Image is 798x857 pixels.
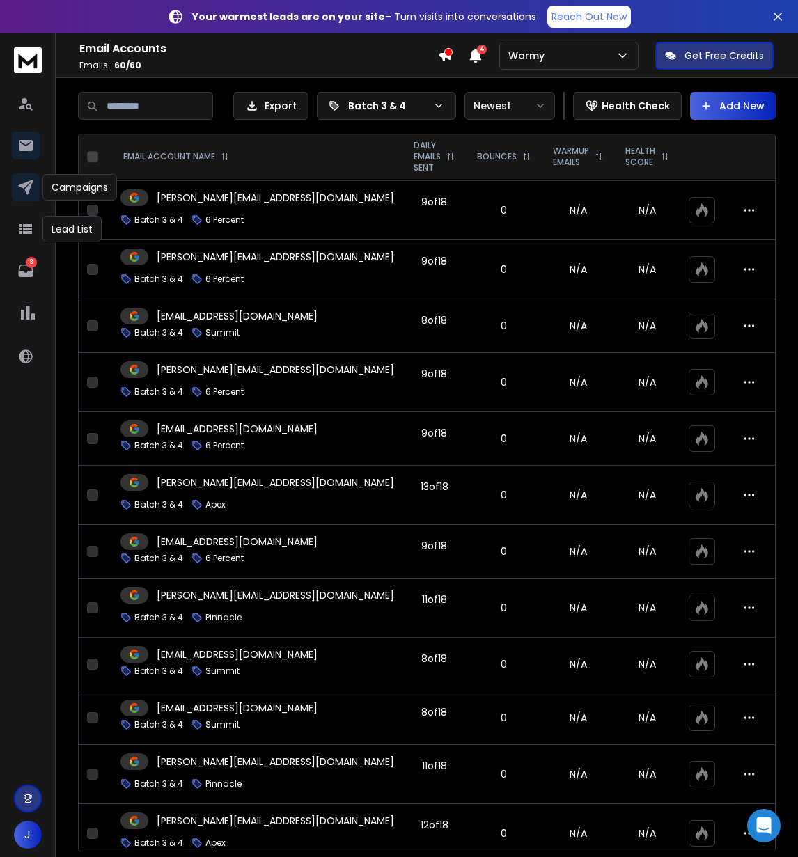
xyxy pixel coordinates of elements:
[623,262,672,276] p: N/A
[14,821,42,849] button: J
[542,412,614,466] td: N/A
[474,601,533,615] p: 0
[474,375,533,389] p: 0
[205,214,244,226] p: 6 Percent
[547,6,631,28] a: Reach Out Now
[205,553,244,564] p: 6 Percent
[421,426,447,440] div: 9 of 18
[474,203,533,217] p: 0
[747,809,781,842] div: Open Intercom Messenger
[205,838,226,849] p: Apex
[602,99,670,113] p: Health Check
[134,719,183,730] p: Batch 3 & 4
[205,327,240,338] p: Summit
[134,553,183,564] p: Batch 3 & 4
[474,711,533,725] p: 0
[553,146,589,168] p: WARMUP EMAILS
[542,579,614,638] td: N/A
[157,422,318,436] p: [EMAIL_ADDRESS][DOMAIN_NAME]
[348,99,428,113] p: Batch 3 & 4
[421,367,447,381] div: 9 of 18
[421,652,447,666] div: 8 of 18
[134,612,183,623] p: Batch 3 & 4
[134,327,183,338] p: Batch 3 & 4
[623,488,672,502] p: N/A
[464,92,555,120] button: Newest
[421,705,447,719] div: 8 of 18
[551,10,627,24] p: Reach Out Now
[79,60,438,71] p: Emails :
[205,386,244,398] p: 6 Percent
[542,466,614,525] td: N/A
[623,826,672,840] p: N/A
[192,10,536,24] p: – Turn visits into conversations
[134,838,183,849] p: Batch 3 & 4
[205,499,226,510] p: Apex
[474,319,533,333] p: 0
[42,174,117,201] div: Campaigns
[573,92,682,120] button: Health Check
[12,257,40,285] a: 8
[157,814,394,828] p: [PERSON_NAME][EMAIL_ADDRESS][DOMAIN_NAME]
[508,49,550,63] p: Warmy
[474,488,533,502] p: 0
[542,638,614,691] td: N/A
[157,701,318,715] p: [EMAIL_ADDRESS][DOMAIN_NAME]
[421,539,447,553] div: 9 of 18
[134,778,183,789] p: Batch 3 & 4
[542,299,614,353] td: N/A
[474,657,533,671] p: 0
[623,203,672,217] p: N/A
[157,535,318,549] p: [EMAIL_ADDRESS][DOMAIN_NAME]
[474,826,533,840] p: 0
[157,647,318,661] p: [EMAIL_ADDRESS][DOMAIN_NAME]
[623,657,672,671] p: N/A
[26,257,37,268] p: 8
[205,666,240,677] p: Summit
[157,475,394,489] p: [PERSON_NAME][EMAIL_ADDRESS][DOMAIN_NAME]
[157,755,394,769] p: [PERSON_NAME][EMAIL_ADDRESS][DOMAIN_NAME]
[205,719,240,730] p: Summit
[474,544,533,558] p: 0
[134,274,183,285] p: Batch 3 & 4
[79,40,438,57] h1: Email Accounts
[474,767,533,781] p: 0
[623,319,672,333] p: N/A
[114,59,141,71] span: 60 / 60
[690,92,776,120] button: Add New
[421,195,447,209] div: 9 of 18
[233,92,308,120] button: Export
[623,375,672,389] p: N/A
[134,214,183,226] p: Batch 3 & 4
[623,767,672,781] p: N/A
[134,386,183,398] p: Batch 3 & 4
[623,432,672,446] p: N/A
[542,691,614,745] td: N/A
[14,47,42,73] img: logo
[157,250,394,264] p: [PERSON_NAME][EMAIL_ADDRESS][DOMAIN_NAME]
[157,363,394,377] p: [PERSON_NAME][EMAIL_ADDRESS][DOMAIN_NAME]
[157,588,394,602] p: [PERSON_NAME][EMAIL_ADDRESS][DOMAIN_NAME]
[414,140,441,173] p: DAILY EMAILS SENT
[42,216,102,242] div: Lead List
[205,274,244,285] p: 6 Percent
[422,592,447,606] div: 11 of 18
[157,191,394,205] p: [PERSON_NAME][EMAIL_ADDRESS][DOMAIN_NAME]
[422,759,447,773] div: 11 of 18
[625,146,655,168] p: HEALTH SCORE
[421,818,448,832] div: 12 of 18
[684,49,764,63] p: Get Free Credits
[477,151,517,162] p: BOUNCES
[477,45,487,54] span: 4
[623,544,672,558] p: N/A
[421,254,447,268] div: 9 of 18
[134,666,183,677] p: Batch 3 & 4
[542,745,614,804] td: N/A
[157,309,318,323] p: [EMAIL_ADDRESS][DOMAIN_NAME]
[123,151,229,162] div: EMAIL ACCOUNT NAME
[542,525,614,579] td: N/A
[192,10,385,24] strong: Your warmest leads are on your site
[421,313,447,327] div: 8 of 18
